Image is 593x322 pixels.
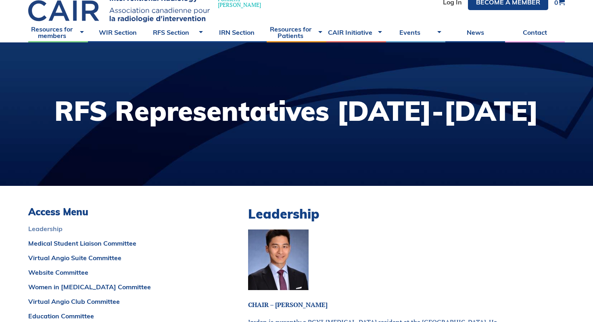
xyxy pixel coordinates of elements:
[148,22,207,42] a: RFS Section
[88,22,148,42] a: WIR Section
[248,300,328,309] strong: CHAIR – [PERSON_NAME]
[386,22,446,42] a: Events
[28,225,208,232] a: Leadership
[326,22,386,42] a: CAIR Initiative
[28,206,208,218] h3: Access Menu
[28,269,208,276] a: Website Committee
[28,313,208,319] a: Education Committee
[28,255,208,261] a: Virtual Angio Suite Committee
[28,22,88,42] a: Resources for members
[28,240,208,246] a: Medical Student Liaison Committee
[445,22,505,42] a: News
[54,97,539,124] h1: RFS Representatives [DATE]-[DATE]
[28,284,208,290] a: Women in [MEDICAL_DATA] Committee
[248,206,504,221] h2: Leadership
[28,298,208,305] a: Virtual Angio Club Committee
[505,22,565,42] a: Contact
[267,22,326,42] a: Resources for Patients
[207,22,267,42] a: IRN Section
